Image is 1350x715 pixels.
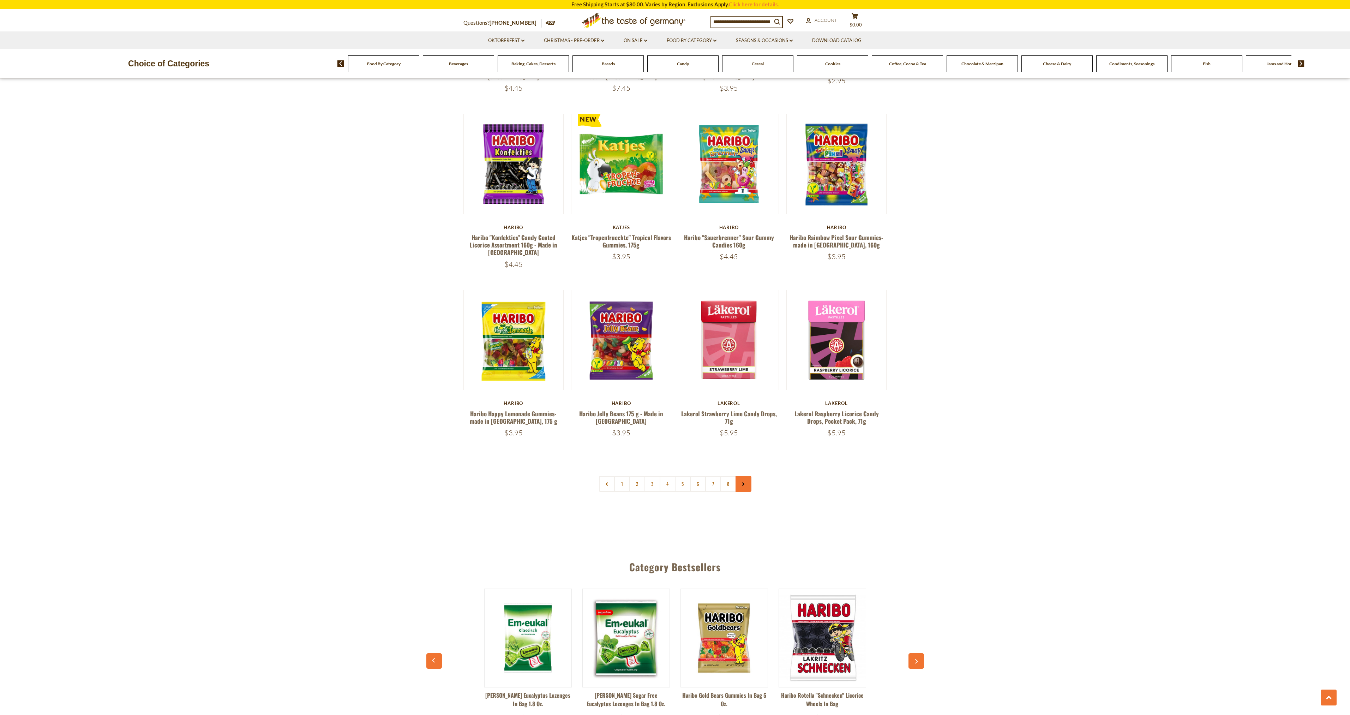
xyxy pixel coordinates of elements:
[463,225,564,230] div: Haribo
[614,476,630,492] a: 1
[815,17,837,23] span: Account
[337,60,344,67] img: previous arrow
[679,225,779,230] div: Haribo
[490,19,536,26] a: [PHONE_NUMBER]
[602,61,615,66] a: Breads
[787,290,887,390] img: Lakerol Raspberry Licorice Candy Drops, Pocket Pack, 71g
[629,476,645,492] a: 2
[680,691,768,712] a: Haribo Gold Bears Gummies in Bag 5 oz.
[1043,61,1071,66] a: Cheese & Dairy
[1267,61,1297,66] a: Jams and Honey
[488,37,524,44] a: Oktoberfest
[644,476,660,492] a: 3
[720,476,736,492] a: 8
[684,233,774,249] a: Haribo "Sauerbrenner" Sour Gummy Candies 160g
[752,61,764,66] a: Cereal
[583,595,670,681] img: Dr. Soldan Sugar Free Eucalyptus Lozenges in Bag 1.8 oz.
[827,428,846,437] span: $5.95
[677,61,689,66] a: Candy
[367,61,401,66] a: Food By Category
[1203,61,1211,66] a: Fish
[612,428,630,437] span: $3.95
[579,409,663,425] a: Haribo Jelly Beans 175 g - Made in [GEOGRAPHIC_DATA]
[464,290,564,390] img: Haribo Happy Lemonade Gummies- made in Germany, 175 g
[681,595,768,681] img: Haribo Gold Bears Gummies in Bag 5 oz.
[675,476,691,492] a: 5
[679,290,779,390] img: Lakerol Strawberry Lime Candy Drops, 71g
[812,37,862,44] a: Download Catalog
[779,691,866,712] a: Haribo Rotella "Schnecken" Licorice Wheels in Bag
[825,61,840,66] a: Cookies
[729,1,779,7] a: Click here for details.
[786,400,887,406] div: Lakerol
[571,290,671,390] img: Haribo Jelly Beans 175 g - Made in Germany
[571,233,671,249] a: Katjes "Tropenfruechte" Tropical Flavors Gummies, 175g
[736,37,793,44] a: Seasons & Occasions
[571,114,671,214] img: Katjes "Tropenfruechte" Tropical Flavors Gummies, 175g
[1298,60,1304,67] img: next arrow
[845,13,866,30] button: $0.00
[511,61,556,66] a: Baking, Cakes, Desserts
[660,476,676,492] a: 4
[779,595,866,681] img: Haribo Rotella
[449,61,468,66] a: Beverages
[794,409,879,425] a: Lakerol Raspberry Licorice Candy Drops, Pocket Pack, 71g
[787,114,887,214] img: Haribo Raimbow Pixel Sour Gummies- made in Germany, 160g
[544,37,604,44] a: Christmas - PRE-ORDER
[624,37,647,44] a: On Sale
[612,84,630,93] span: $7.45
[470,409,557,425] a: Haribo Happy Lemonade Gummies- made in [GEOGRAPHIC_DATA], 175 g
[484,691,572,712] a: [PERSON_NAME] Eucalyptus Lozenges in Bag 1.8 oz.
[571,400,672,406] div: Haribo
[786,225,887,230] div: Haribo
[720,252,738,261] span: $4.45
[463,400,564,406] div: Haribo
[806,17,837,24] a: Account
[504,84,523,93] span: $4.45
[705,476,721,492] a: 7
[612,252,630,261] span: $3.95
[827,252,846,261] span: $3.95
[679,400,779,406] div: Lakerol
[720,84,738,93] span: $3.95
[504,260,523,269] span: $4.45
[463,18,542,28] p: Questions?
[720,428,738,437] span: $5.95
[690,476,706,492] a: 6
[582,691,670,712] a: [PERSON_NAME] Sugar Free Eucalyptus Lozenges in Bag 1.8 oz.
[571,225,672,230] div: Katjes
[430,551,920,580] div: Category Bestsellers
[827,76,846,85] span: $2.95
[464,114,564,214] img: Haribo "Konfekties" Candy Coated Licorice Assortment 160g - Made in Germany
[667,37,716,44] a: Food By Category
[1109,61,1154,66] a: Condiments, Seasonings
[470,233,557,257] a: Haribo "Konfekties" Candy Coated Licorice Assortment 160g - Made in [GEOGRAPHIC_DATA]
[889,61,926,66] a: Coffee, Cocoa & Tea
[681,409,777,425] a: Lakerol Strawberry Lime Candy Drops, 71g
[504,428,523,437] span: $3.95
[679,114,779,214] img: Haribo "Sauerbrenner" Sour Gummy Candies 160g
[485,595,571,681] img: Dr. Soldan Eucalyptus Lozenges in Bag 1.8 oz.
[790,233,883,249] a: Haribo Raimbow Pixel Sour Gummies- made in [GEOGRAPHIC_DATA], 160g
[850,22,862,28] span: $0.00
[961,61,1003,66] a: Chocolate & Marzipan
